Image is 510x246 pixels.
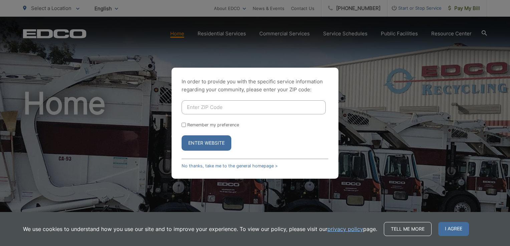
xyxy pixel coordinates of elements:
span: I agree [438,222,469,236]
a: privacy policy [327,225,363,233]
input: Enter ZIP Code [182,100,326,114]
p: We use cookies to understand how you use our site and to improve your experience. To view our pol... [23,225,377,233]
button: Enter Website [182,135,231,151]
p: In order to provide you with the specific service information regarding your community, please en... [182,78,328,94]
a: No thanks, take me to the general homepage > [182,163,278,168]
label: Remember my preference [187,122,239,127]
a: Tell me more [384,222,432,236]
